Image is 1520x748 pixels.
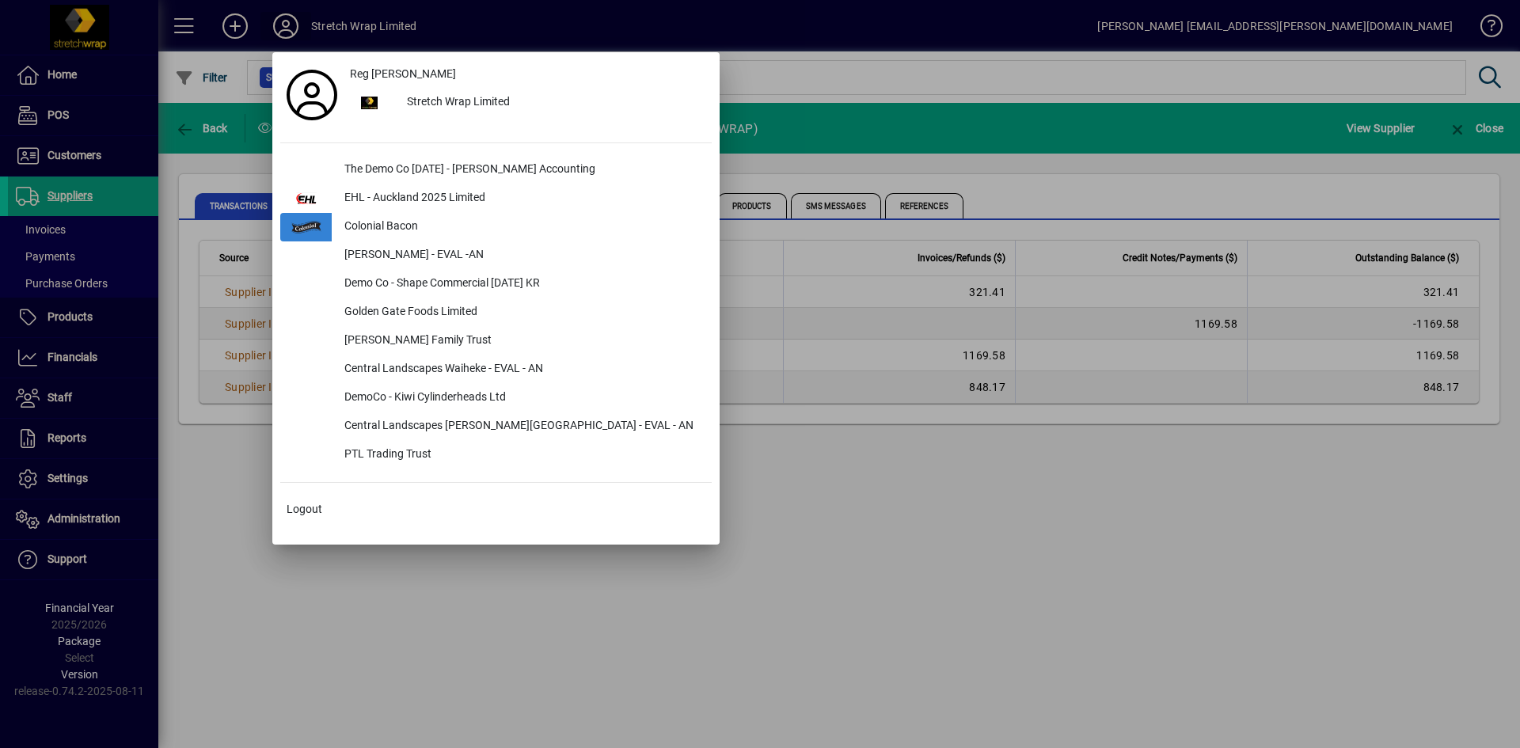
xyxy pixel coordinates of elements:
[332,241,712,270] div: [PERSON_NAME] - EVAL -AN
[280,298,712,327] button: Golden Gate Foods Limited
[287,501,322,518] span: Logout
[280,412,712,441] button: Central Landscapes [PERSON_NAME][GEOGRAPHIC_DATA] - EVAL - AN
[280,81,344,109] a: Profile
[280,241,712,270] button: [PERSON_NAME] - EVAL -AN
[280,355,712,384] button: Central Landscapes Waiheke - EVAL - AN
[280,441,712,469] button: PTL Trading Trust
[280,270,712,298] button: Demo Co - Shape Commercial [DATE] KR
[280,156,712,184] button: The Demo Co [DATE] - [PERSON_NAME] Accounting
[332,184,712,213] div: EHL - Auckland 2025 Limited
[332,298,712,327] div: Golden Gate Foods Limited
[280,327,712,355] button: [PERSON_NAME] Family Trust
[280,384,712,412] button: DemoCo - Kiwi Cylinderheads Ltd
[332,327,712,355] div: [PERSON_NAME] Family Trust
[332,156,712,184] div: The Demo Co [DATE] - [PERSON_NAME] Accounting
[332,384,712,412] div: DemoCo - Kiwi Cylinderheads Ltd
[344,89,712,117] button: Stretch Wrap Limited
[332,213,712,241] div: Colonial Bacon
[280,496,712,524] button: Logout
[332,441,712,469] div: PTL Trading Trust
[280,184,712,213] button: EHL - Auckland 2025 Limited
[332,270,712,298] div: Demo Co - Shape Commercial [DATE] KR
[350,66,456,82] span: Reg [PERSON_NAME]
[332,412,712,441] div: Central Landscapes [PERSON_NAME][GEOGRAPHIC_DATA] - EVAL - AN
[344,60,712,89] a: Reg [PERSON_NAME]
[280,213,712,241] button: Colonial Bacon
[394,89,712,117] div: Stretch Wrap Limited
[332,355,712,384] div: Central Landscapes Waiheke - EVAL - AN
